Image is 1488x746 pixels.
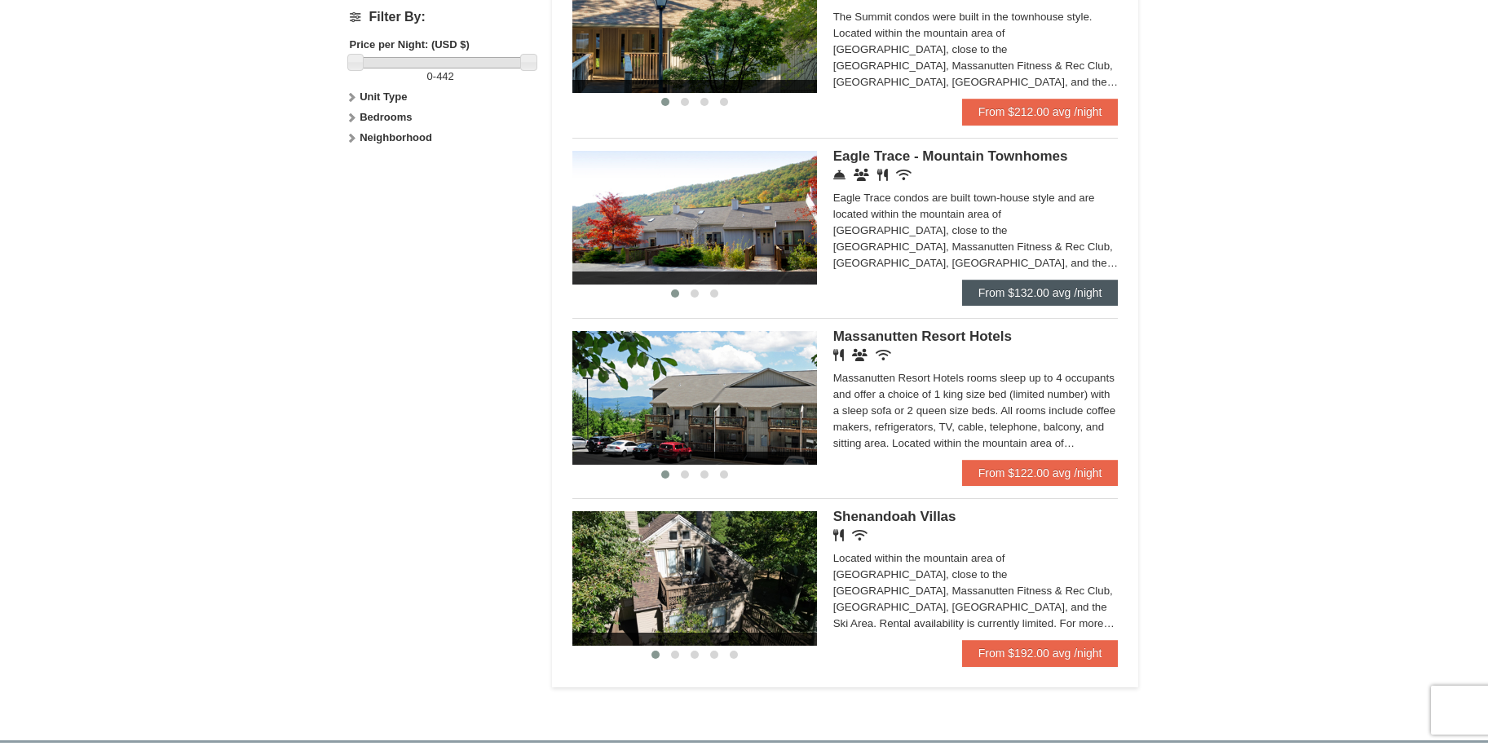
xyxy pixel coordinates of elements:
i: Banquet Facilities [852,349,868,361]
span: Massanutten Resort Hotels [833,329,1012,344]
a: From $132.00 avg /night [962,280,1119,306]
label: - [350,68,532,85]
span: 442 [436,70,454,82]
a: From $212.00 avg /night [962,99,1119,125]
i: Conference Facilities [854,169,869,181]
i: Wireless Internet (free) [876,349,891,361]
div: Eagle Trace condos are built town-house style and are located within the mountain area of [GEOGRA... [833,190,1119,271]
div: Located within the mountain area of [GEOGRAPHIC_DATA], close to the [GEOGRAPHIC_DATA], Massanutte... [833,550,1119,632]
div: Massanutten Resort Hotels rooms sleep up to 4 occupants and offer a choice of 1 king size bed (li... [833,370,1119,452]
i: Wireless Internet (free) [896,169,912,181]
div: The Summit condos were built in the townhouse style. Located within the mountain area of [GEOGRAP... [833,9,1119,90]
i: Concierge Desk [833,169,846,181]
i: Wireless Internet (free) [852,529,868,541]
i: Restaurant [833,349,844,361]
strong: Price per Night: (USD $) [350,38,470,51]
strong: Unit Type [360,90,407,103]
a: From $192.00 avg /night [962,640,1119,666]
h4: Filter By: [350,10,532,24]
a: From $122.00 avg /night [962,460,1119,486]
i: Restaurant [877,169,888,181]
i: Restaurant [833,529,844,541]
strong: Bedrooms [360,111,412,123]
span: 0 [427,70,433,82]
strong: Neighborhood [360,131,432,143]
span: Eagle Trace - Mountain Townhomes [833,148,1068,164]
span: Shenandoah Villas [833,509,956,524]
